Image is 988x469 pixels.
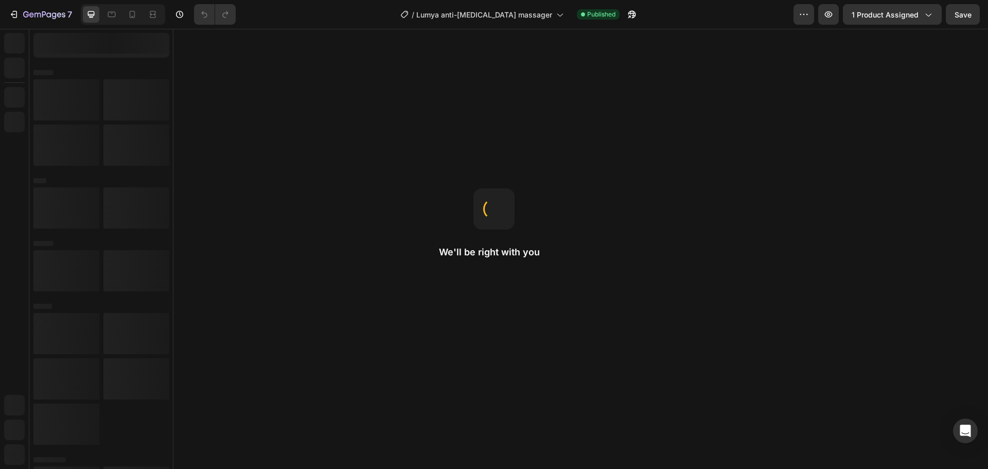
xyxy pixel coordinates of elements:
[67,8,72,21] p: 7
[587,10,615,19] span: Published
[953,419,978,443] div: Open Intercom Messenger
[946,4,980,25] button: Save
[416,9,552,20] span: Lumya anti-[MEDICAL_DATA] massager
[412,9,414,20] span: /
[439,246,549,258] h2: We'll be right with you
[4,4,77,25] button: 7
[194,4,236,25] div: Undo/Redo
[955,10,972,19] span: Save
[843,4,942,25] button: 1 product assigned
[852,9,919,20] span: 1 product assigned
